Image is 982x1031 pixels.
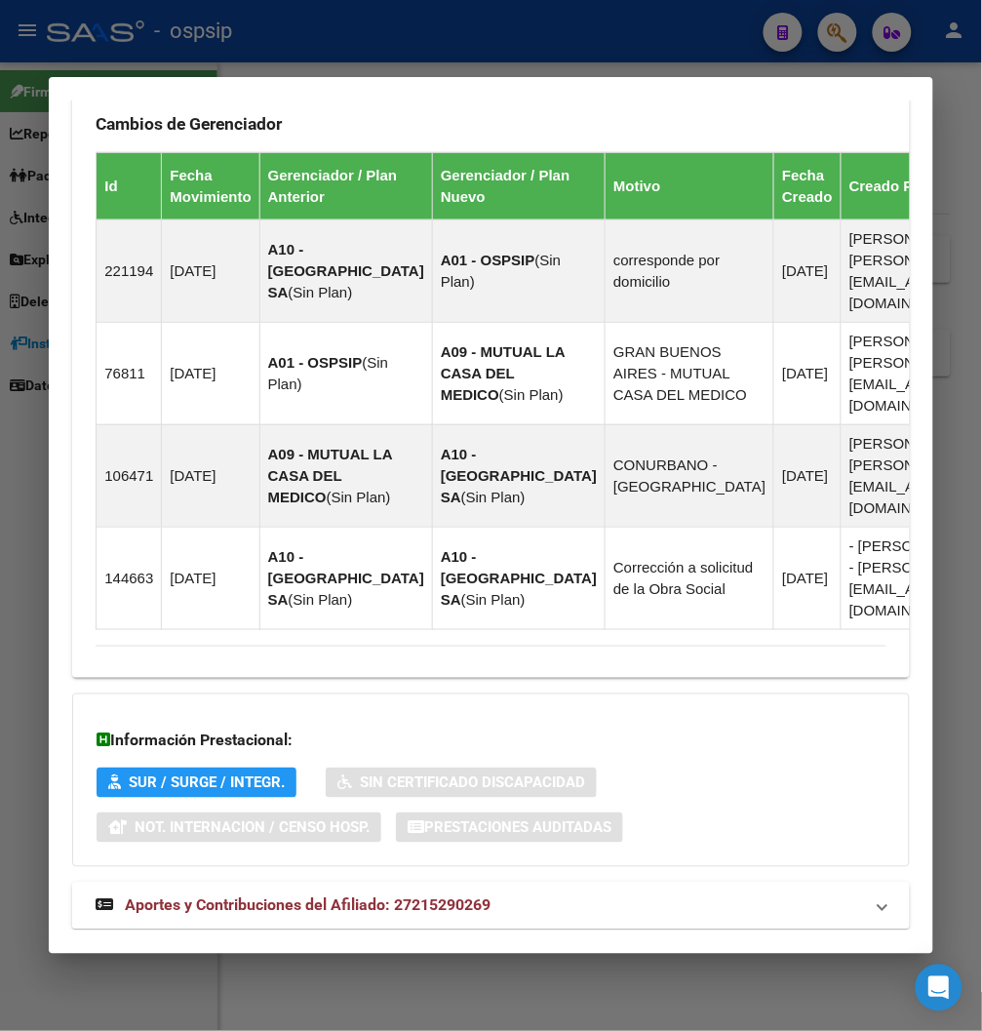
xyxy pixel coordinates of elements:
[162,527,259,629] td: [DATE]
[606,424,774,527] td: CONURBANO - [GEOGRAPHIC_DATA]
[774,424,842,527] td: [DATE]
[268,548,424,608] strong: A10 - [GEOGRAPHIC_DATA] SA
[97,527,162,629] td: 144663
[504,386,559,403] span: Sin Plan
[606,152,774,219] th: Motivo
[97,768,296,798] button: SUR / SURGE / INTEGR.
[162,152,259,219] th: Fecha Movimiento
[135,819,370,837] span: Not. Internacion / Censo Hosp.
[294,284,348,300] span: Sin Plan
[97,152,162,219] th: Id
[259,424,432,527] td: ( )
[97,424,162,527] td: 106471
[360,774,585,792] span: Sin Certificado Discapacidad
[441,548,597,608] strong: A10 - [GEOGRAPHIC_DATA] SA
[268,354,363,371] strong: A01 - OSPSIP
[97,730,884,753] h3: Información Prestacional:
[466,489,521,505] span: Sin Plan
[125,896,491,915] span: Aportes y Contribuciones del Afiliado: 27215290269
[606,322,774,424] td: GRAN BUENOS AIRES - MUTUAL CASA DEL MEDICO
[97,219,162,322] td: 221194
[162,219,259,322] td: [DATE]
[433,527,606,629] td: ( )
[294,591,348,608] span: Sin Plan
[332,489,386,505] span: Sin Plan
[259,322,432,424] td: ( )
[441,343,566,403] strong: A09 - MUTUAL LA CASA DEL MEDICO
[268,241,424,300] strong: A10 - [GEOGRAPHIC_DATA] SA
[268,446,393,505] strong: A09 - MUTUAL LA CASA DEL MEDICO
[916,965,962,1011] div: Open Intercom Messenger
[72,883,909,930] mat-expansion-panel-header: Aportes y Contribuciones del Afiliado: 27215290269
[129,774,285,792] span: SUR / SURGE / INTEGR.
[259,152,432,219] th: Gerenciador / Plan Anterior
[162,322,259,424] td: [DATE]
[433,219,606,322] td: ( )
[433,322,606,424] td: ( )
[96,113,885,135] h3: Cambios de Gerenciador
[774,152,842,219] th: Fecha Creado
[433,152,606,219] th: Gerenciador / Plan Nuevo
[466,591,521,608] span: Sin Plan
[268,354,388,392] span: Sin Plan
[774,322,842,424] td: [DATE]
[259,527,432,629] td: ( )
[441,446,597,505] strong: A10 - [GEOGRAPHIC_DATA] SA
[97,322,162,424] td: 76811
[774,527,842,629] td: [DATE]
[424,819,611,837] span: Prestaciones Auditadas
[441,252,561,290] span: Sin Plan
[162,424,259,527] td: [DATE]
[396,813,623,843] button: Prestaciones Auditadas
[774,219,842,322] td: [DATE]
[441,252,535,268] strong: A01 - OSPSIP
[259,219,432,322] td: ( )
[606,527,774,629] td: Corrección a solicitud de la Obra Social
[606,219,774,322] td: corresponde por domicilio
[433,424,606,527] td: ( )
[97,813,381,843] button: Not. Internacion / Censo Hosp.
[326,768,597,798] button: Sin Certificado Discapacidad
